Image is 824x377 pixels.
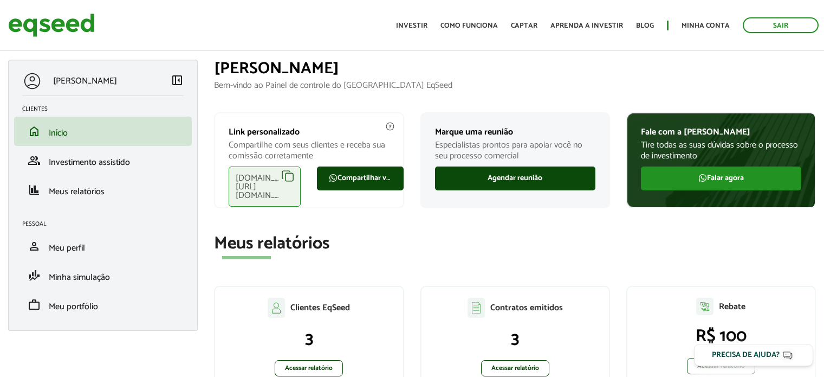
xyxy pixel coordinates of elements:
h2: Meus relatórios [214,234,816,253]
li: Investimento assistido [14,146,192,175]
span: Meus relatórios [49,184,105,199]
img: agent-meulink-info2.svg [385,122,395,131]
p: Especialistas prontos para apoiar você no seu processo comercial [435,140,595,161]
img: FaWhatsapp.svg [698,174,707,182]
a: Compartilhar via WhatsApp [317,167,404,190]
span: Minha simulação [49,270,110,285]
a: Sair [743,17,819,33]
a: Acessar relatório [275,360,343,376]
h2: Pessoal [22,221,192,227]
a: homeInício [22,125,184,138]
a: Falar agora [641,167,801,190]
li: Meus relatórios [14,175,192,205]
p: 3 [432,329,598,349]
p: [PERSON_NAME] [53,76,117,86]
h1: [PERSON_NAME] [214,60,816,78]
li: Início [14,117,192,146]
a: Blog [636,22,654,29]
a: Agendar reunião [435,167,595,190]
a: finance_modeMinha simulação [22,269,184,282]
li: Minha simulação [14,261,192,290]
img: agent-relatorio.svg [696,298,713,315]
a: personMeu perfil [22,240,184,253]
a: Aprenda a investir [550,22,623,29]
li: Meu perfil [14,232,192,261]
span: Meu portfólio [49,299,98,314]
p: Compartilhe com seus clientes e receba sua comissão corretamente [229,140,389,161]
img: agent-clientes.svg [268,298,285,317]
img: EqSeed [8,11,95,40]
a: workMeu portfólio [22,298,184,311]
span: finance [28,183,41,196]
a: Captar [511,22,537,29]
a: Investir [396,22,427,29]
p: Rebate [719,302,745,312]
span: home [28,125,41,138]
h2: Clientes [22,106,192,112]
p: Clientes EqSeed [290,303,350,313]
a: Acessar relatório [687,358,755,374]
p: Bem-vindo ao Painel de controle do [GEOGRAPHIC_DATA] EqSeed [214,80,816,91]
p: Marque uma reunião [435,127,595,137]
span: Meu perfil [49,241,85,255]
p: 3 [226,329,392,349]
div: [DOMAIN_NAME][URL][DOMAIN_NAME] [229,167,301,207]
span: Início [49,126,68,140]
span: Investimento assistido [49,155,130,170]
a: groupInvestimento assistido [22,154,184,167]
img: FaWhatsapp.svg [329,174,338,182]
p: Fale com a [PERSON_NAME] [641,127,801,137]
a: Como funciona [440,22,498,29]
img: agent-contratos.svg [468,298,485,318]
p: Link personalizado [229,127,389,137]
span: finance_mode [28,269,41,282]
p: R$ 100 [638,326,804,347]
a: financeMeus relatórios [22,183,184,196]
a: Colapsar menu [171,74,184,89]
a: Minha conta [682,22,730,29]
a: Acessar relatório [481,360,549,376]
p: Contratos emitidos [490,303,563,313]
li: Meu portfólio [14,290,192,320]
span: left_panel_close [171,74,184,87]
span: work [28,298,41,311]
span: person [28,240,41,253]
p: Tire todas as suas dúvidas sobre o processo de investimento [641,140,801,161]
span: group [28,154,41,167]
